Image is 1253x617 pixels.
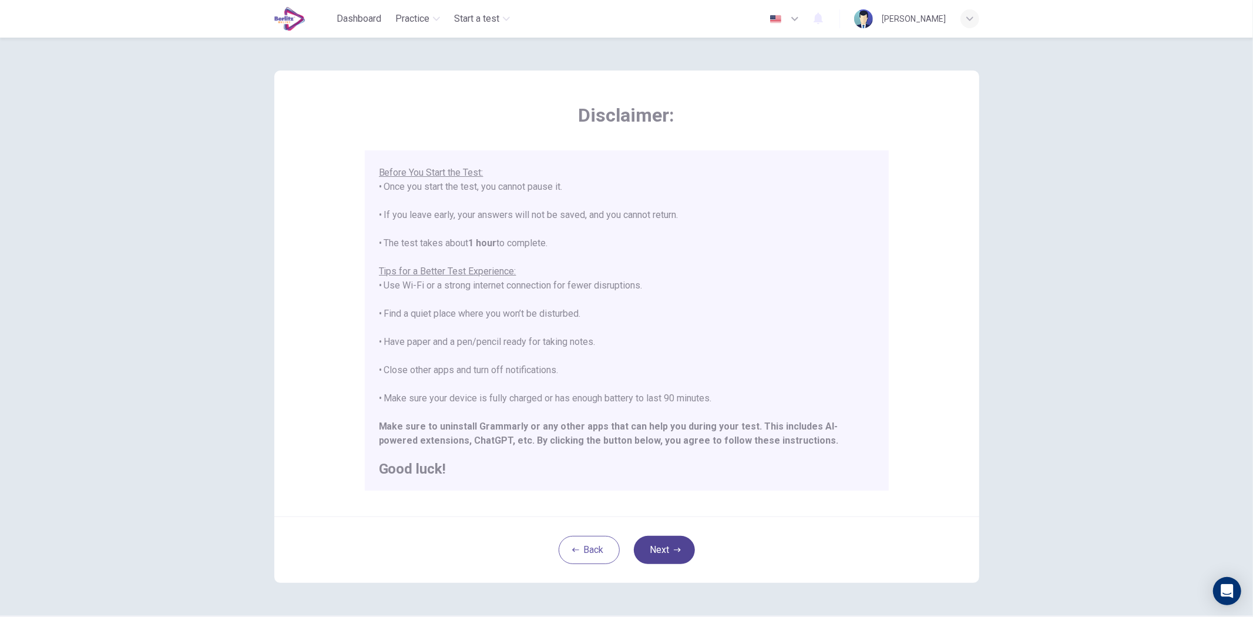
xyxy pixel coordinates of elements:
span: Disclaimer: [365,103,889,127]
a: EduSynch logo [274,7,332,31]
div: [PERSON_NAME] [882,12,946,26]
div: Please choose your language now using the flags at the top of the screen. You must change it befo... [379,53,875,476]
div: Open Intercom Messenger [1213,577,1241,605]
button: Dashboard [332,8,386,29]
img: Profile picture [854,9,873,28]
b: 1 hour [469,237,497,249]
u: Before You Start the Test: [379,167,483,178]
span: Practice [395,12,429,26]
b: By clicking the button below, you agree to follow these instructions. [538,435,839,446]
img: EduSynch logo [274,7,305,31]
span: Dashboard [337,12,381,26]
u: Tips for a Better Test Experience: [379,266,516,277]
button: Back [559,536,620,564]
b: Make sure to uninstall Grammarly or any other apps that can help you during your test. This inclu... [379,421,838,446]
span: Start a test [454,12,499,26]
button: Next [634,536,695,564]
button: Start a test [449,8,515,29]
h2: Good luck! [379,462,875,476]
button: Practice [391,8,445,29]
img: en [768,15,783,24]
